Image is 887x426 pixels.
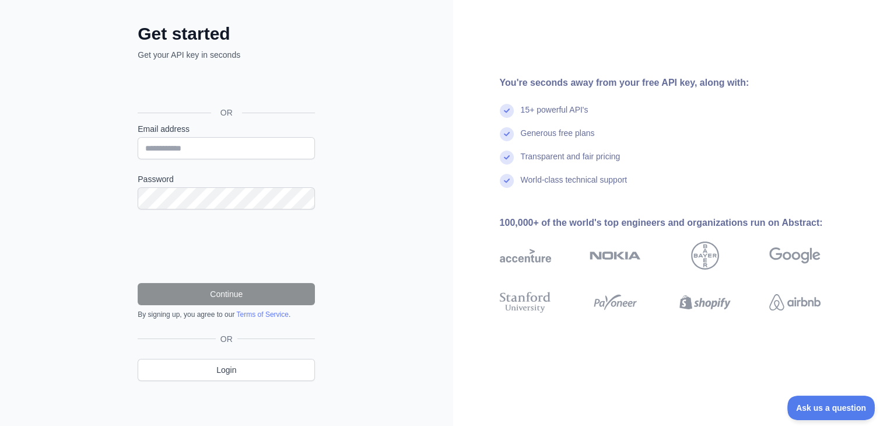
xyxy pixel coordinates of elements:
[521,174,627,197] div: World-class technical support
[521,127,595,151] div: Generous free plans
[590,242,641,270] img: nokia
[521,104,588,127] div: 15+ powerful API's
[138,173,315,185] label: Password
[138,224,315,269] iframe: reCAPTCHA
[500,242,551,270] img: accenture
[138,49,315,61] p: Get your API key in seconds
[521,151,620,174] div: Transparent and fair pricing
[500,289,551,315] img: stanford university
[138,359,315,381] a: Login
[679,289,731,315] img: shopify
[138,23,315,44] h2: Get started
[138,283,315,305] button: Continue
[211,107,242,118] span: OR
[500,104,514,118] img: check mark
[500,174,514,188] img: check mark
[769,289,821,315] img: airbnb
[216,333,237,345] span: OR
[236,310,288,319] a: Terms of Service
[138,310,315,319] div: By signing up, you agree to our .
[590,289,641,315] img: payoneer
[500,151,514,165] img: check mark
[500,127,514,141] img: check mark
[787,396,875,420] iframe: Toggle Customer Support
[132,74,318,99] iframe: Sign in with Google Button
[138,123,315,135] label: Email address
[769,242,821,270] img: google
[691,242,719,270] img: bayer
[500,216,858,230] div: 100,000+ of the world's top engineers and organizations run on Abstract:
[500,76,858,90] div: You're seconds away from your free API key, along with:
